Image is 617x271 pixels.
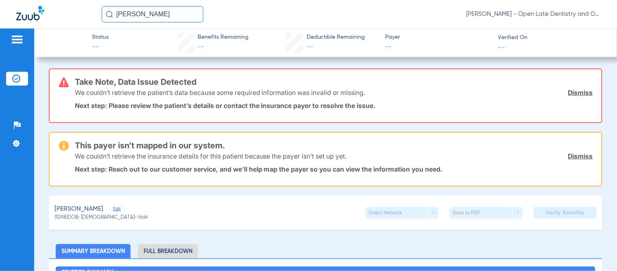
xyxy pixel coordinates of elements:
p: Next step: Please review the patient’s details or contact the insurance payer to resolve the issue. [75,101,593,110]
span: Payer [386,33,491,42]
li: Summary Breakdown [56,244,131,258]
img: Search Icon [106,11,113,18]
h3: This payer isn’t mapped in our system. [75,141,593,150]
span: -- [92,42,109,52]
span: -- [386,42,491,52]
span: Status [92,33,109,42]
span: [PERSON_NAME] [55,204,103,214]
img: hamburger-icon [11,35,24,44]
span: Benefits Remaining [198,33,249,42]
span: Verified On [498,33,604,42]
span: -- [498,43,506,51]
a: Dismiss [568,88,593,97]
span: Edit [113,206,120,214]
span: [PERSON_NAME] - Open Late Dentistry and Orthodontics [467,10,601,18]
li: Full Breakdown [138,244,198,258]
p: We couldn’t retrieve the insurance details for this patient because the payer isn’t set up yet. [75,152,347,160]
img: Zuub Logo [16,6,44,20]
h3: Take Note, Data Issue Detected [75,78,593,86]
span: Deductible Remaining [307,33,365,42]
a: Dismiss [568,152,593,160]
p: Next step: Reach out to our customer service, and we’ll help map the payer so you can view the in... [75,165,593,173]
input: Search for patients [102,6,203,22]
iframe: Chat Widget [576,232,617,271]
span: (1098) DOB: [DEMOGRAPHIC_DATA] - HoH [55,214,148,222]
img: warning-icon [59,141,69,151]
p: We couldn’t retrieve the patient’s data because some required information was invalid or missing. [75,88,366,97]
span: -- [307,44,313,50]
img: error-icon [59,77,69,87]
span: -- [198,44,204,50]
